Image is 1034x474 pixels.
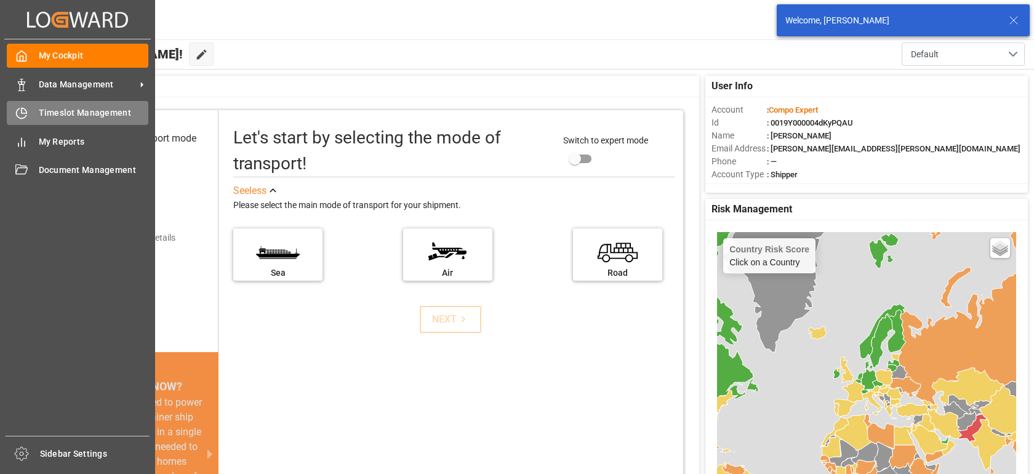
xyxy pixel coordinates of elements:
div: NEXT [432,312,470,327]
div: Add shipping details [98,231,175,244]
span: My Cockpit [39,49,149,62]
span: : 0019Y000004dKyPQAU [767,118,853,127]
span: : Shipper [767,170,798,179]
span: Default [911,48,939,61]
span: Name [711,129,767,142]
span: Account Type [711,168,767,181]
span: Timeslot Management [39,106,149,119]
div: Select transport mode [101,131,196,146]
div: Sea [239,267,316,279]
span: Switch to expert mode [563,135,648,145]
div: Let's start by selecting the mode of transport! [233,125,551,177]
span: Document Management [39,164,149,177]
span: Account [711,103,767,116]
span: Phone [711,155,767,168]
button: open menu [902,42,1025,66]
div: Road [579,267,656,279]
span: User Info [711,79,753,94]
span: Sidebar Settings [40,448,150,460]
span: My Reports [39,135,149,148]
span: Id [711,116,767,129]
a: Layers [990,238,1010,258]
span: : [767,105,818,114]
a: Timeslot Management [7,101,148,125]
span: Email Address [711,142,767,155]
span: Risk Management [711,202,792,217]
span: Data Management [39,78,136,91]
h4: Country Risk Score [729,244,809,254]
div: Please select the main mode of transport for your shipment. [233,198,675,213]
span: : — [767,157,777,166]
span: : [PERSON_NAME] [767,131,832,140]
span: Compo Expert [769,105,818,114]
a: Document Management [7,158,148,182]
div: Air [409,267,486,279]
div: See less [233,183,267,198]
div: Click on a Country [729,244,809,267]
button: NEXT [420,306,481,333]
div: Welcome, [PERSON_NAME] [785,14,997,27]
a: My Reports [7,129,148,153]
a: My Cockpit [7,44,148,68]
span: : [PERSON_NAME][EMAIL_ADDRESS][PERSON_NAME][DOMAIN_NAME] [767,144,1020,153]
